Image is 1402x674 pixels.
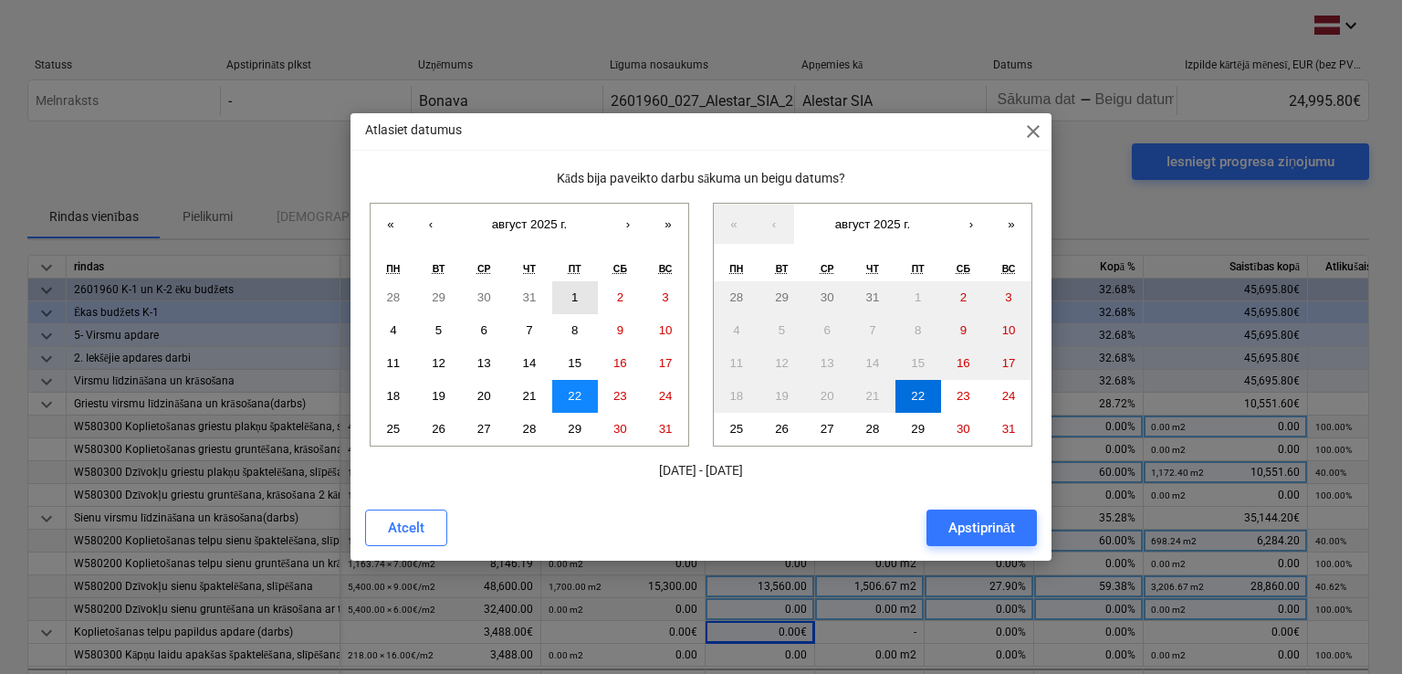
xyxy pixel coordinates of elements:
[866,263,879,274] abbr: четверг
[659,323,673,337] abbr: 10 августа 2025 г.
[775,290,789,304] abbr: 29 июля 2025 г.
[507,413,552,446] button: 28 августа 2025 г.
[1002,263,1016,274] abbr: воскресенье
[957,263,970,274] abbr: суббота
[986,281,1031,314] button: 3 августа 2025 г.
[461,413,507,446] button: 27 августа 2025 г.
[477,389,491,403] abbr: 20 августа 2025 г.
[835,217,911,231] span: август 2025 г.
[804,380,850,413] button: 20 августа 2025 г.
[915,323,921,337] abbr: 8 августа 2025 г.
[371,314,416,347] button: 4 августа 2025 г.
[613,389,627,403] abbr: 23 августа 2025 г.
[643,413,688,446] button: 31 августа 2025 г.
[759,347,805,380] button: 12 августа 2025 г.
[941,314,987,347] button: 9 августа 2025 г.
[729,356,743,370] abbr: 11 августа 2025 г.
[523,422,537,436] abbr: 28 августа 2025 г.
[960,290,967,304] abbr: 2 августа 2025 г.
[643,347,688,380] button: 17 августа 2025 г.
[371,281,416,314] button: 28 июля 2025 г.
[759,281,805,314] button: 29 июля 2025 г.
[850,380,895,413] button: 21 августа 2025 г.
[714,413,759,446] button: 25 августа 2025 г.
[568,422,581,436] abbr: 29 августа 2025 г.
[416,281,462,314] button: 29 июля 2025 г.
[759,380,805,413] button: 19 августа 2025 г.
[461,347,507,380] button: 13 августа 2025 г.
[957,389,970,403] abbr: 23 августа 2025 г.
[523,263,536,274] abbr: четверг
[1022,121,1044,142] span: close
[941,347,987,380] button: 16 августа 2025 г.
[461,281,507,314] button: 30 июля 2025 г.
[643,314,688,347] button: 10 августа 2025 г.
[895,281,941,314] button: 1 августа 2025 г.
[895,380,941,413] button: 22 августа 2025 г.
[866,389,880,403] abbr: 21 августа 2025 г.
[759,314,805,347] button: 5 августа 2025 г.
[951,204,991,244] button: ›
[941,281,987,314] button: 2 августа 2025 г.
[365,121,462,140] p: Atlasiet datumus
[821,356,834,370] abbr: 13 августа 2025 г.
[911,422,925,436] abbr: 29 августа 2025 г.
[850,314,895,347] button: 7 августа 2025 г.
[912,263,925,274] abbr: пятница
[1005,290,1011,304] abbr: 3 августа 2025 г.
[850,347,895,380] button: 14 августа 2025 г.
[779,323,785,337] abbr: 5 августа 2025 г.
[552,281,598,314] button: 1 августа 2025 г.
[613,263,627,274] abbr: суббота
[911,389,925,403] abbr: 22 августа 2025 г.
[926,510,1037,546] button: Apstiprināt
[507,380,552,413] button: 21 августа 2025 г.
[571,290,578,304] abbr: 1 августа 2025 г.
[729,389,743,403] abbr: 18 августа 2025 г.
[754,204,794,244] button: ‹
[729,263,743,274] abbr: понедельник
[821,290,834,304] abbr: 30 июля 2025 г.
[986,347,1031,380] button: 17 августа 2025 г.
[804,281,850,314] button: 30 июля 2025 г.
[568,356,581,370] abbr: 15 августа 2025 г.
[648,204,688,244] button: »
[568,389,581,403] abbr: 22 августа 2025 г.
[433,263,445,274] abbr: вторник
[365,169,1037,188] p: Kāds bija paveikto darbu sākuma un beigu datums?
[371,380,416,413] button: 18 августа 2025 г.
[643,281,688,314] button: 3 августа 2025 г.
[386,356,400,370] abbr: 11 августа 2025 г.
[386,389,400,403] abbr: 18 августа 2025 г.
[1002,422,1016,436] abbr: 31 августа 2025 г.
[386,422,400,436] abbr: 25 августа 2025 г.
[821,389,834,403] abbr: 20 августа 2025 г.
[432,389,445,403] abbr: 19 августа 2025 г.
[991,204,1031,244] button: »
[598,380,643,413] button: 23 августа 2025 г.
[481,323,487,337] abbr: 6 августа 2025 г.
[388,516,424,540] div: Atcelt
[477,356,491,370] abbr: 13 августа 2025 г.
[1002,389,1016,403] abbr: 24 августа 2025 г.
[824,323,831,337] abbr: 6 августа 2025 г.
[613,422,627,436] abbr: 30 августа 2025 г.
[461,380,507,413] button: 20 августа 2025 г.
[432,422,445,436] abbr: 26 августа 2025 г.
[960,323,967,337] abbr: 9 августа 2025 г.
[477,422,491,436] abbr: 27 августа 2025 г.
[613,356,627,370] abbr: 16 августа 2025 г.
[714,347,759,380] button: 11 августа 2025 г.
[492,217,568,231] span: август 2025 г.
[461,314,507,347] button: 6 августа 2025 г.
[957,356,970,370] abbr: 16 августа 2025 г.
[866,422,880,436] abbr: 28 августа 2025 г.
[775,356,789,370] abbr: 12 августа 2025 г.
[714,281,759,314] button: 28 июля 2025 г.
[371,413,416,446] button: 25 августа 2025 г.
[617,290,623,304] abbr: 2 августа 2025 г.
[662,290,668,304] abbr: 3 августа 2025 г.
[714,380,759,413] button: 18 августа 2025 г.
[598,347,643,380] button: 16 августа 2025 г.
[948,516,1015,540] div: Apstiprināt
